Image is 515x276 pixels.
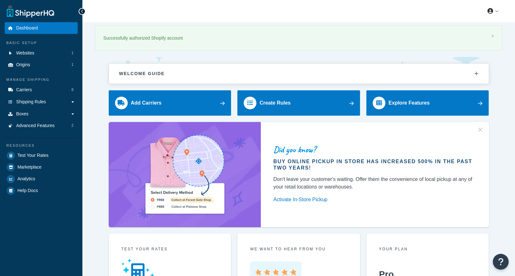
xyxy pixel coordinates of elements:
[5,22,78,34] a: Dashboard
[103,34,494,42] div: Successfully authorized Shopify account
[5,84,78,96] a: Carriers8
[5,108,78,120] a: Boxes
[5,77,78,82] div: Manage Shipping
[17,153,48,158] span: Test Your Rates
[16,99,46,105] span: Shipping Rules
[260,99,291,107] div: Create Rules
[379,246,476,254] div: Your Plan
[131,99,162,107] div: Add Carriers
[16,123,55,128] span: Advanced Features
[16,25,38,31] span: Dashboard
[5,40,78,46] div: Basic Setup
[493,254,509,270] button: Open Resource Center
[16,87,32,93] span: Carriers
[5,47,78,59] a: Websites1
[5,173,78,185] a: Analytics
[491,34,494,39] a: ×
[119,71,165,76] h2: Welcome Guide
[16,62,30,67] span: Origins
[5,150,78,161] a: Test Your Rates
[71,123,74,128] span: 2
[250,246,347,252] p: we want to hear from you
[16,50,34,56] span: Websites
[5,162,78,173] a: Marketplace
[109,90,231,116] a: Add Carriers
[17,176,35,182] span: Analytics
[274,195,474,204] a: Activate In-Store Pickup
[17,164,42,170] span: Marketplace
[389,99,430,107] div: Explore Features
[5,47,78,59] li: Websites
[127,132,242,218] img: ad-shirt-map-b0359fc47e01cab431d101c4b569394f6a03f54285957d908178d52f29eb9668.png
[5,143,78,148] div: Resources
[5,96,78,108] a: Shipping Rules
[274,158,474,171] div: Buy online pickup in store has increased 500% in the past two years!
[71,62,74,67] span: 1
[274,176,474,191] div: Don't leave your customer's waiting. Offer them the convenience of local pickup at any of your re...
[121,246,219,254] div: Test your rates
[17,188,38,193] span: Help Docs
[16,111,29,117] span: Boxes
[71,50,74,56] span: 1
[109,64,489,84] button: Welcome Guide
[5,120,78,132] a: Advanced Features2
[5,59,78,71] li: Origins
[5,185,78,196] a: Help Docs
[5,120,78,132] li: Advanced Features
[5,84,78,96] li: Carriers
[366,90,489,116] a: Explore Features
[237,90,360,116] a: Create Rules
[274,145,474,154] div: Did you know?
[5,59,78,71] a: Origins1
[71,87,74,93] span: 8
